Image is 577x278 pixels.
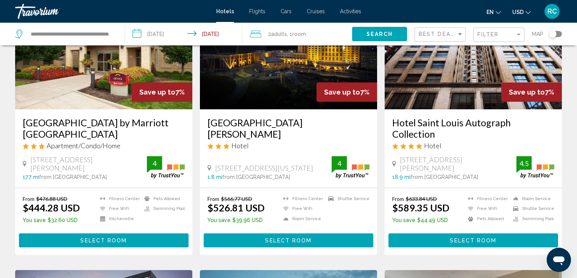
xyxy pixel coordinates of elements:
[509,206,554,212] li: Shuttle Service
[509,216,554,222] li: Swimming Pool
[96,196,140,202] li: Fitness Center
[516,159,532,168] div: 4.5
[410,174,478,180] span: from [GEOGRAPHIC_DATA]
[140,196,185,202] li: Pets Allowed
[388,235,558,244] a: Select Room
[96,206,140,212] li: Free WiFi
[424,141,441,150] span: Hotel
[204,235,373,244] a: Select Room
[221,196,252,202] del: $566.77 USD
[271,31,287,37] span: Adults
[207,141,370,150] div: 3 star Hotel
[542,3,562,19] button: User Menu
[516,156,554,179] img: trustyou-badge.svg
[47,141,120,150] span: Apartment/Condo/Home
[23,174,39,180] span: 17.7 mi
[15,4,209,19] a: Travorium
[287,29,306,39] span: , 1
[392,117,554,140] h3: Hotel Saint Louis Autograph Collection
[392,217,415,223] span: You save
[392,196,404,202] span: From
[392,217,449,223] p: $44.49 USD
[419,31,458,37] span: Best Deals
[147,156,185,179] img: trustyou-badge.svg
[23,202,80,213] ins: $444.28 USD
[207,174,222,180] span: 1.8 mi
[509,196,554,202] li: Room Service
[487,6,501,17] button: Change language
[96,216,140,222] li: Kitchenette
[279,196,324,202] li: Fitness Center
[509,88,545,96] span: Save up to
[39,174,107,180] span: from [GEOGRAPHIC_DATA]
[501,82,562,102] div: 7%
[207,202,265,213] ins: $526.81 USD
[464,206,509,212] li: Free WiFi
[23,217,80,223] p: $32.60 USD
[23,196,34,202] span: From
[324,196,370,202] li: Shuttle Service
[292,31,306,37] span: Room
[19,233,189,247] button: Select Room
[23,117,185,140] a: [GEOGRAPHIC_DATA] by Marriott [GEOGRAPHIC_DATA]
[207,217,265,223] p: $39.96 USD
[477,31,499,37] span: Filter
[450,238,496,244] span: Select Room
[547,8,557,15] span: RC
[464,196,509,202] li: Fitness Center
[23,217,46,223] span: You save
[487,9,494,15] span: en
[400,155,516,172] span: [STREET_ADDRESS][PERSON_NAME]
[207,117,370,140] a: [GEOGRAPHIC_DATA][PERSON_NAME]
[207,217,231,223] span: You save
[125,23,242,45] button: Check-in date: Aug 29, 2025 Check-out date: Sep 1, 2025
[231,141,249,150] span: Hotel
[249,8,265,14] a: Flights
[242,23,352,45] button: Travelers: 2 adults, 0 children
[281,8,292,14] a: Cars
[464,216,509,222] li: Pets Allowed
[392,141,554,150] div: 4 star Hotel
[332,159,347,168] div: 4
[216,8,234,14] a: Hotels
[279,206,324,212] li: Free WiFi
[204,233,373,247] button: Select Room
[19,235,189,244] a: Select Room
[512,6,531,17] button: Change currency
[340,8,361,14] a: Activities
[307,8,325,14] a: Cruises
[147,159,162,168] div: 4
[80,238,127,244] span: Select Room
[547,248,571,272] iframe: Button to launch messaging window
[140,206,185,212] li: Swimming Pool
[265,238,312,244] span: Select Room
[215,164,313,172] span: [STREET_ADDRESS][US_STATE]
[317,82,377,102] div: 7%
[406,196,437,202] del: $633.84 USD
[392,202,449,213] ins: $589.35 USD
[392,174,410,180] span: 18.9 mi
[324,88,360,96] span: Save up to
[279,216,324,222] li: Room Service
[512,9,524,15] span: USD
[132,82,192,102] div: 7%
[207,196,219,202] span: From
[352,27,407,41] button: Search
[23,141,185,150] div: 3 star Apartment
[532,29,543,39] span: Map
[36,196,67,202] del: $476.88 USD
[473,27,524,43] button: Filter
[419,31,463,38] mat-select: Sort by
[268,29,287,39] span: 2
[30,155,147,172] span: [STREET_ADDRESS][PERSON_NAME]
[139,88,175,96] span: Save up to
[222,174,290,180] span: from [GEOGRAPHIC_DATA]
[366,31,393,37] span: Search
